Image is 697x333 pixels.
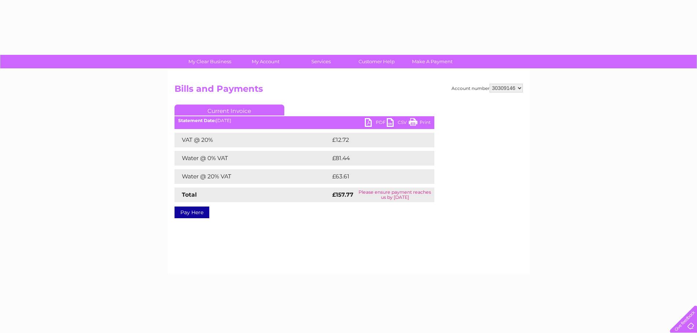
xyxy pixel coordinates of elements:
a: Print [409,118,431,129]
td: £81.44 [330,151,419,166]
div: Account number [451,84,523,92]
a: PDF [365,118,387,129]
td: £12.72 [330,133,419,147]
a: Pay Here [175,207,209,218]
td: Please ensure payment reaches us by [DATE] [356,188,434,202]
strong: Total [182,191,197,198]
a: Make A Payment [402,55,462,68]
td: £63.61 [330,169,419,184]
div: [DATE] [175,118,434,123]
td: Water @ 0% VAT [175,151,330,166]
a: Services [291,55,351,68]
a: My Clear Business [180,55,240,68]
td: VAT @ 20% [175,133,330,147]
td: Water @ 20% VAT [175,169,330,184]
a: My Account [235,55,296,68]
b: Statement Date: [178,118,216,123]
a: CSV [387,118,409,129]
a: Customer Help [346,55,407,68]
strong: £157.77 [332,191,353,198]
a: Current Invoice [175,105,284,116]
h2: Bills and Payments [175,84,523,98]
